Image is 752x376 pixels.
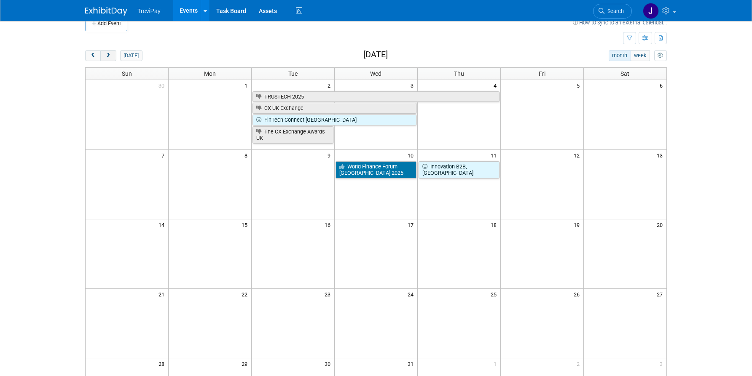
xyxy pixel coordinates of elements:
span: 1 [493,358,500,369]
span: 2 [327,80,334,91]
span: Sat [620,70,629,77]
span: 11 [490,150,500,160]
span: 9 [327,150,334,160]
span: 8 [244,150,251,160]
a: How to sync to an external calendar... [573,19,667,26]
button: Add Event [85,16,127,31]
span: Sun [122,70,132,77]
span: 12 [573,150,583,160]
span: 2 [576,358,583,369]
span: 23 [324,289,334,299]
span: 3 [410,80,417,91]
h2: [DATE] [363,50,388,59]
a: TRUSTECH 2025 [252,91,500,102]
span: Wed [370,70,381,77]
span: Mon [204,70,216,77]
span: 30 [324,358,334,369]
a: CX UK Exchange [252,103,416,114]
span: 16 [324,219,334,230]
button: next [100,50,116,61]
span: 4 [493,80,500,91]
img: Jim Salerno [643,3,659,19]
a: The CX Exchange Awards UK [252,126,333,144]
span: 13 [656,150,666,160]
span: 21 [158,289,168,299]
span: 5 [576,80,583,91]
span: 31 [407,358,417,369]
button: [DATE] [120,50,142,61]
span: 7 [161,150,168,160]
span: Fri [539,70,545,77]
span: 17 [407,219,417,230]
span: 6 [659,80,666,91]
span: 27 [656,289,666,299]
span: 18 [490,219,500,230]
a: World Finance Forum [GEOGRAPHIC_DATA] 2025 [336,161,416,179]
a: FinTech Connect [GEOGRAPHIC_DATA] [252,115,416,125]
i: Personalize Calendar [658,53,663,59]
button: prev [85,50,101,61]
span: TreviPay [137,8,161,14]
span: 24 [407,289,417,299]
a: Innovation B2B, [GEOGRAPHIC_DATA] [419,161,500,179]
span: 28 [158,358,168,369]
span: 22 [241,289,251,299]
a: Search [593,4,632,19]
span: 3 [659,358,666,369]
span: 25 [490,289,500,299]
span: 10 [407,150,417,160]
span: 19 [573,219,583,230]
button: month [609,50,631,61]
span: 20 [656,219,666,230]
img: ExhibitDay [85,7,127,16]
span: 15 [241,219,251,230]
span: Thu [454,70,464,77]
span: 26 [573,289,583,299]
span: 30 [158,80,168,91]
span: 29 [241,358,251,369]
span: Search [604,8,624,14]
span: Tue [288,70,298,77]
button: week [631,50,650,61]
span: 14 [158,219,168,230]
button: myCustomButton [654,50,667,61]
span: 1 [244,80,251,91]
